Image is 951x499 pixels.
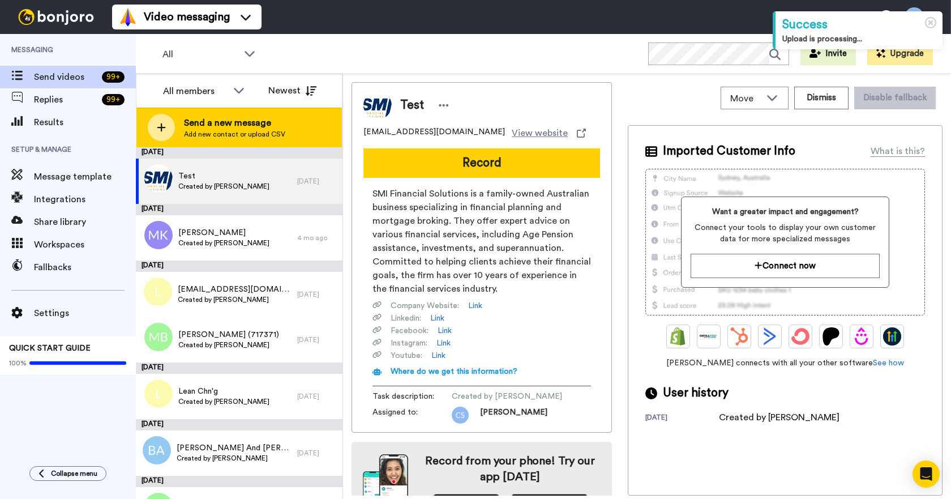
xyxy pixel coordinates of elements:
span: Settings [34,306,136,320]
a: See how [873,359,904,367]
button: Invite [800,42,856,65]
span: Company Website : [391,300,459,312]
span: Message template [34,170,136,184]
span: Where do we get this information? [391,368,517,376]
div: Open Intercom Messenger [913,460,940,488]
span: [PERSON_NAME] connects with all your other software [645,357,925,369]
img: bj-logo-header-white.svg [14,9,98,25]
span: Created by [PERSON_NAME] [178,397,269,406]
h4: Record from your phone! Try our app [DATE] [419,453,601,485]
div: [DATE] [136,204,342,215]
span: Created by [PERSON_NAME] [178,182,269,191]
div: Success [782,16,936,33]
div: [DATE] [297,392,337,401]
button: Connect now [691,254,880,278]
button: Record [363,148,600,178]
span: Created by [PERSON_NAME] [177,454,292,463]
span: [PERSON_NAME] [178,227,269,238]
div: [DATE] [297,290,337,299]
a: Link [438,325,452,336]
span: SMI Financial Solutions is a family-owned Australian business specializing in financial planning ... [372,187,591,296]
div: What is this? [871,144,925,158]
img: 876e5661-56d2-4529-857c-d65c73dd001b.png [144,164,173,193]
span: Collapse menu [51,469,97,478]
span: Send videos [34,70,97,84]
div: Upload is processing... [782,33,936,45]
img: Ontraport [700,327,718,346]
div: [DATE] [136,362,342,374]
div: 99 + [102,71,125,83]
span: Video messaging [144,9,230,25]
span: Lean Chn'g [178,386,269,397]
span: Facebook : [391,325,429,336]
img: l.png [144,278,172,306]
span: Workspaces [34,238,136,251]
span: Youtube : [391,350,422,361]
div: [DATE] [297,335,337,344]
a: Link [468,300,482,312]
button: Upgrade [867,42,933,65]
span: Integrations [34,193,136,206]
button: Disable fallback [854,87,936,109]
span: Want a greater impact and engagement? [691,206,880,217]
span: All [162,48,238,61]
span: Add new contact or upload CSV [184,130,285,139]
img: Drip [853,327,871,346]
span: Results [34,116,136,129]
span: Move [730,92,761,105]
div: [DATE] [136,476,342,487]
span: [PERSON_NAME] [480,407,547,424]
img: ActiveCampaign [761,327,779,346]
span: Test [178,170,269,182]
div: All members [163,84,228,98]
span: Created by [PERSON_NAME] [178,295,292,304]
button: Dismiss [794,87,849,109]
div: [DATE] [136,147,342,159]
span: User history [663,385,729,402]
span: Replies [34,93,97,106]
div: [DATE] [136,261,342,272]
button: Newest [260,79,325,102]
img: Hubspot [730,327,748,346]
a: Link [431,350,445,361]
img: abaa78ef-3116-401b-85db-c86cf1123296.png [452,407,469,424]
span: Created by [PERSON_NAME] [452,391,562,402]
span: [PERSON_NAME] (717371) [178,329,279,340]
span: Send a new message [184,116,285,130]
img: l.png [144,379,173,408]
span: QUICK START GUIDE [9,344,91,352]
img: vm-color.svg [119,8,137,26]
span: Test [400,97,424,114]
div: 4 mo ago [297,233,337,242]
a: Link [430,313,444,324]
span: Connect your tools to display your own customer data for more specialized messages [691,222,880,245]
button: Collapse menu [29,466,106,481]
span: Created by [PERSON_NAME] [178,238,269,248]
img: ConvertKit [791,327,809,346]
div: [DATE] [297,177,337,186]
span: Created by [PERSON_NAME] [178,340,279,349]
img: Image of Test [363,91,392,120]
div: 99 + [102,94,125,105]
span: Linkedin : [391,313,421,324]
div: [DATE] [136,419,342,430]
span: Imported Customer Info [663,143,795,160]
div: [DATE] [297,449,337,458]
img: ba.png [143,436,171,464]
span: [EMAIL_ADDRESS][DOMAIN_NAME] [178,284,292,295]
span: [EMAIL_ADDRESS][DOMAIN_NAME] [363,126,505,140]
div: [DATE] [645,413,719,424]
span: View website [512,126,568,140]
img: Shopify [669,327,687,346]
img: mb.png [144,323,173,351]
img: Patreon [822,327,840,346]
div: Created by [PERSON_NAME] [719,411,839,424]
span: Share library [34,215,136,229]
span: [PERSON_NAME] And [PERSON_NAME] ([PERSON_NAME]) [PERSON_NAME] (700043) [177,442,292,454]
a: View website [512,126,586,140]
span: 100% [9,359,27,368]
img: mk.png [144,221,173,249]
span: Instagram : [391,338,427,349]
